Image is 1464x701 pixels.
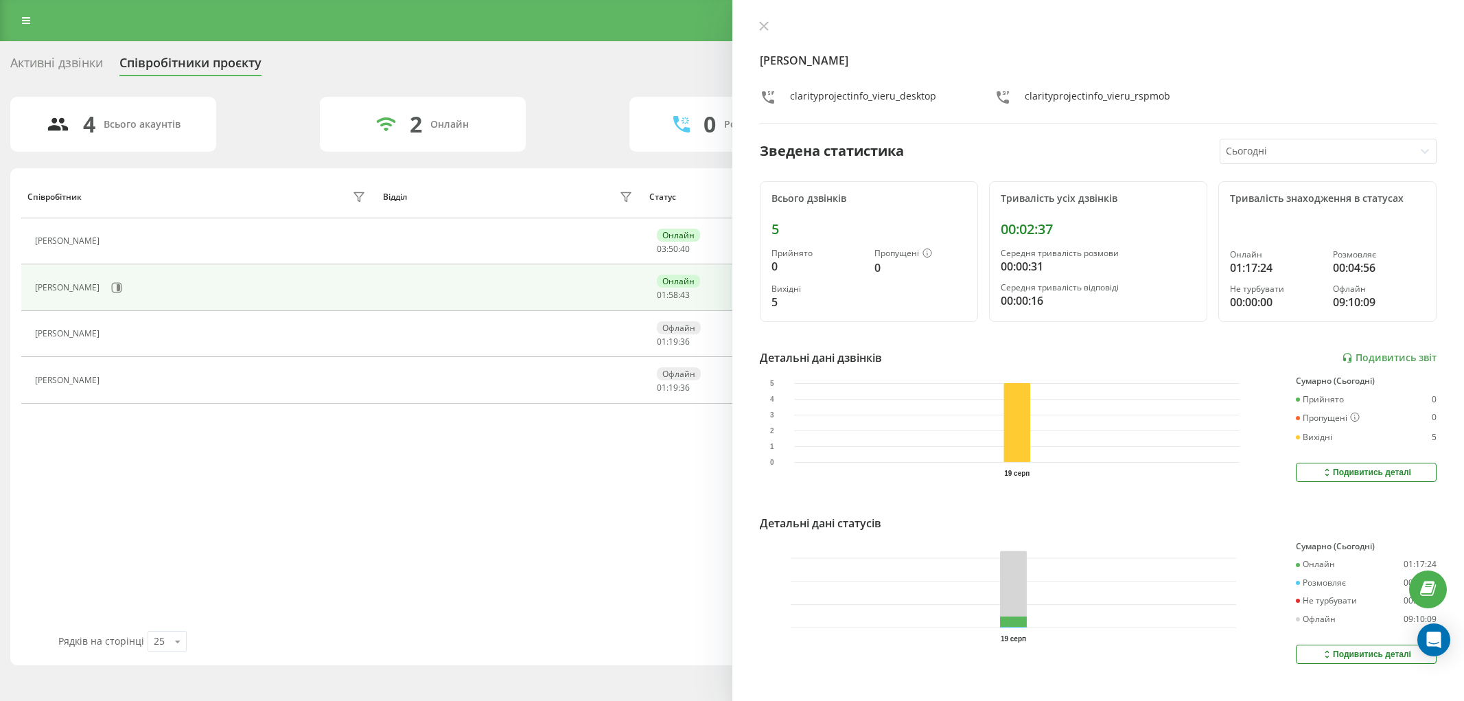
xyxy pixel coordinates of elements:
[657,275,700,288] div: Онлайн
[680,382,690,393] span: 36
[1296,463,1437,482] button: Подивитись деталі
[771,284,863,294] div: Вихідні
[1001,283,1196,292] div: Середня тривалість відповіді
[1296,596,1357,606] div: Не турбувати
[771,221,966,238] div: 5
[1404,596,1437,606] div: 00:00:00
[1004,470,1030,477] text: 19 серп
[1333,284,1425,294] div: Офлайн
[760,515,881,531] div: Детальні дані статусів
[1296,542,1437,551] div: Сумарно (Сьогодні)
[1333,260,1425,276] div: 00:04:56
[1230,260,1322,276] div: 01:17:24
[760,52,1437,69] h4: [PERSON_NAME]
[874,249,966,260] div: Пропущені
[657,367,701,380] div: Офлайн
[770,427,774,435] text: 2
[770,380,774,387] text: 5
[771,258,863,275] div: 0
[1001,292,1196,309] div: 00:00:16
[1404,614,1437,624] div: 09:10:09
[35,236,103,246] div: [PERSON_NAME]
[669,289,678,301] span: 58
[724,119,791,130] div: Розмовляють
[1296,376,1437,386] div: Сумарно (Сьогодні)
[1333,294,1425,310] div: 09:10:09
[1432,395,1437,404] div: 0
[657,382,666,393] span: 01
[771,193,966,205] div: Всього дзвінків
[1230,284,1322,294] div: Не турбувати
[657,229,700,242] div: Онлайн
[1000,635,1025,643] text: 19 серп
[874,260,966,276] div: 0
[770,443,774,450] text: 1
[83,111,95,137] div: 4
[1296,433,1332,442] div: Вихідні
[1230,294,1322,310] div: 00:00:00
[410,111,422,137] div: 2
[1001,258,1196,275] div: 00:00:31
[657,337,690,347] div: : :
[770,411,774,419] text: 3
[154,634,165,648] div: 25
[430,119,469,130] div: Онлайн
[1296,395,1344,404] div: Прийнято
[35,376,103,385] div: [PERSON_NAME]
[104,119,181,130] div: Всього акаунтів
[1296,614,1336,624] div: Офлайн
[790,89,936,109] div: clarityprojectinfo_vieru_desktop
[1296,413,1360,424] div: Пропущені
[680,243,690,255] span: 40
[657,289,666,301] span: 01
[1001,193,1196,205] div: Тривалість усіх дзвінків
[680,336,690,347] span: 36
[760,141,904,161] div: Зведена статистика
[35,329,103,338] div: [PERSON_NAME]
[704,111,716,137] div: 0
[27,192,82,202] div: Співробітник
[35,283,103,292] div: [PERSON_NAME]
[657,321,701,334] div: Офлайн
[1296,645,1437,664] button: Подивитись деталі
[657,243,666,255] span: 03
[1296,560,1335,569] div: Онлайн
[657,383,690,393] div: : :
[1404,560,1437,569] div: 01:17:24
[1296,578,1346,588] div: Розмовляє
[10,56,103,77] div: Активні дзвінки
[770,395,774,403] text: 4
[1404,578,1437,588] div: 00:04:56
[119,56,262,77] div: Співробітники проєкту
[1025,89,1170,109] div: clarityprojectinfo_vieru_rspmob
[760,349,882,366] div: Детальні дані дзвінків
[770,459,774,466] text: 0
[657,290,690,300] div: : :
[1321,649,1411,660] div: Подивитись деталі
[1001,249,1196,258] div: Середня тривалість розмови
[1417,623,1450,656] div: Open Intercom Messenger
[1432,433,1437,442] div: 5
[1001,221,1196,238] div: 00:02:37
[657,244,690,254] div: : :
[58,634,144,647] span: Рядків на сторінці
[669,382,678,393] span: 19
[771,249,863,258] div: Прийнято
[771,294,863,310] div: 5
[657,336,666,347] span: 01
[1432,413,1437,424] div: 0
[1342,352,1437,364] a: Подивитись звіт
[1333,250,1425,260] div: Розмовляє
[680,289,690,301] span: 43
[669,336,678,347] span: 19
[1230,193,1425,205] div: Тривалість знаходження в статусах
[649,192,676,202] div: Статус
[669,243,678,255] span: 50
[383,192,407,202] div: Відділ
[1230,250,1322,260] div: Онлайн
[1321,467,1411,478] div: Подивитись деталі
